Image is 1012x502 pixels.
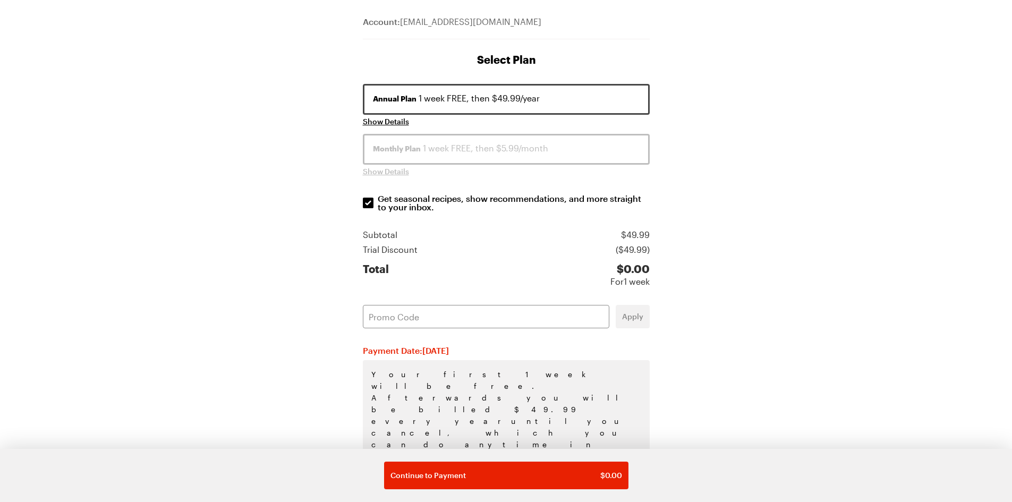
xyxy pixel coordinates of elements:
[363,228,650,288] section: Price summary
[363,198,373,208] input: Get seasonal recipes, show recommendations, and more straight to your inbox.
[363,243,418,256] div: Trial Discount
[363,84,650,115] button: Annual Plan 1 week FREE, then $49.99/year
[384,462,628,489] button: Continue to Payment$0.00
[363,15,650,39] div: [EMAIL_ADDRESS][DOMAIN_NAME]
[363,16,400,27] span: Account:
[600,470,622,481] span: $ 0.00
[610,275,650,288] div: For 1 week
[363,166,409,177] button: Show Details
[378,194,651,211] p: Get seasonal recipes, show recommendations, and more straight to your inbox.
[610,262,650,275] div: $ 0.00
[363,305,609,328] input: Promo Code
[363,228,397,241] div: Subtotal
[363,52,650,67] h1: Select Plan
[373,93,416,104] span: Annual Plan
[363,134,650,165] button: Monthly Plan 1 week FREE, then $5.99/month
[390,470,466,481] span: Continue to Payment
[373,143,421,154] span: Monthly Plan
[363,262,389,288] div: Total
[621,228,650,241] div: $ 49.99
[363,345,650,356] h2: Payment Date: [DATE]
[363,360,650,494] p: Your first 1 week will be free. Afterwards you will be billed $49.99 every year until you cancel,...
[616,243,650,256] div: ($ 49.99 )
[373,142,640,155] div: 1 week FREE, then $5.99/month
[373,92,640,105] div: 1 week FREE, then $49.99/year
[363,116,409,127] button: Show Details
